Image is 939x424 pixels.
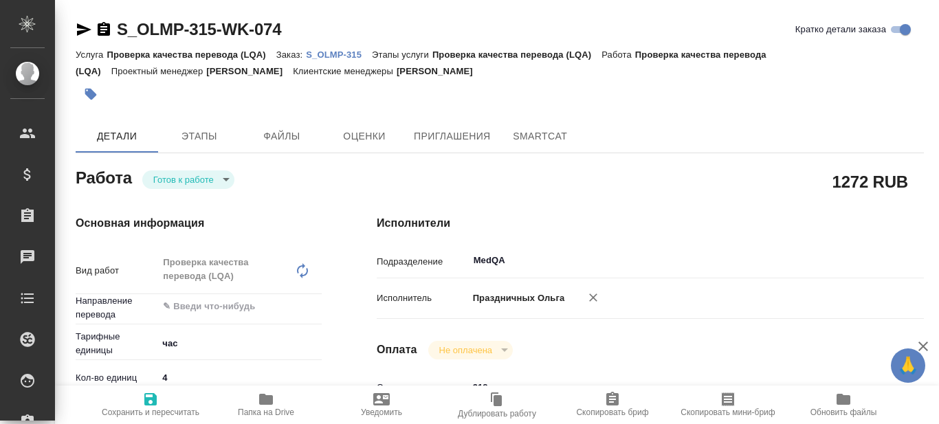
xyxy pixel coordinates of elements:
[810,408,877,417] span: Обновить файлы
[361,408,402,417] span: Уведомить
[102,408,199,417] span: Сохранить и пересчитать
[555,386,670,424] button: Скопировать бриф
[76,164,132,189] h2: Работа
[76,330,157,357] p: Тарифные единицы
[670,386,786,424] button: Скопировать мини-бриф
[786,386,901,424] button: Обновить файлы
[293,66,397,76] p: Клиентские менеджеры
[377,342,417,358] h4: Оплата
[397,66,483,76] p: [PERSON_NAME]
[162,298,272,315] input: ✎ Введи что-нибудь
[76,215,322,232] h4: Основная информация
[157,332,322,355] div: час
[306,49,372,60] p: S_OLMP-315
[238,408,294,417] span: Папка на Drive
[93,386,208,424] button: Сохранить и пересчитать
[107,49,276,60] p: Проверка качества перевода (LQA)
[432,49,601,60] p: Проверка качества перевода (LQA)
[157,368,322,388] input: ✎ Введи что-нибудь
[76,294,157,322] p: Направление перевода
[149,174,218,186] button: Готов к работе
[206,66,293,76] p: [PERSON_NAME]
[414,128,491,145] span: Приглашения
[76,264,157,278] p: Вид работ
[377,291,468,305] p: Исполнитель
[76,21,92,38] button: Скопировать ссылку для ЯМессенджера
[439,386,555,424] button: Дублировать работу
[249,128,315,145] span: Файлы
[331,128,397,145] span: Оценки
[435,344,496,356] button: Не оплачена
[428,341,513,359] div: Готов к работе
[458,409,536,419] span: Дублировать работу
[76,371,157,385] p: Кол-во единиц
[578,282,608,313] button: Удалить исполнителя
[832,170,908,193] h2: 1272 RUB
[166,128,232,145] span: Этапы
[314,305,317,308] button: Open
[142,170,234,189] div: Готов к работе
[795,23,886,36] span: Кратко детали заказа
[601,49,635,60] p: Работа
[507,128,573,145] span: SmartCat
[871,259,874,262] button: Open
[468,291,565,305] p: Праздничных Ольга
[891,348,925,383] button: 🙏
[377,255,468,269] p: Подразделение
[208,386,324,424] button: Папка на Drive
[117,20,281,38] a: S_OLMP-315-WK-074
[76,49,766,76] p: Проверка качества перевода (LQA)
[576,408,648,417] span: Скопировать бриф
[84,128,150,145] span: Детали
[377,381,468,394] p: Ставка
[76,79,106,109] button: Добавить тэг
[111,66,206,76] p: Проектный менеджер
[276,49,306,60] p: Заказ:
[468,377,879,397] input: ✎ Введи что-нибудь
[372,49,432,60] p: Этапы услуги
[96,21,112,38] button: Скопировать ссылку
[324,386,439,424] button: Уведомить
[306,48,372,60] a: S_OLMP-315
[896,351,920,380] span: 🙏
[681,408,775,417] span: Скопировать мини-бриф
[76,49,107,60] p: Услуга
[377,215,924,232] h4: Исполнители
